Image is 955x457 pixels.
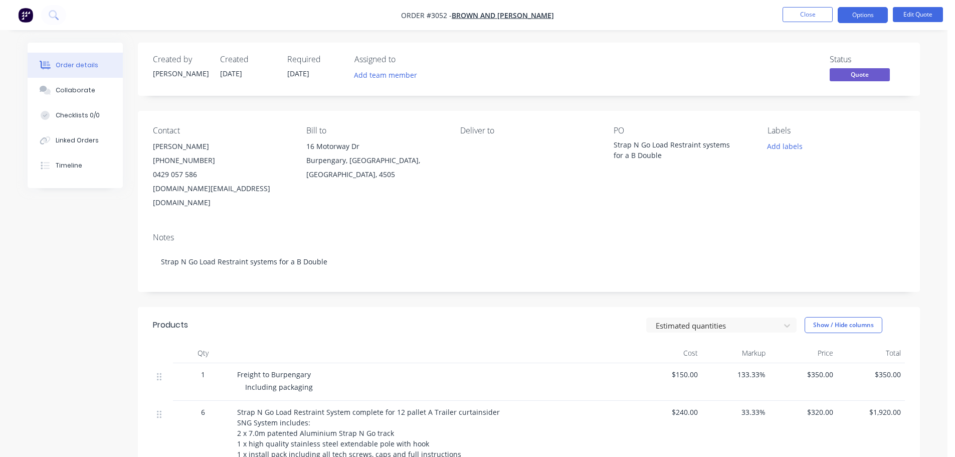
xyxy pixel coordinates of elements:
span: $350.00 [774,369,833,380]
div: Created by [153,55,208,64]
div: Collaborate [56,86,95,95]
div: Products [153,319,188,331]
div: Burpengary, [GEOGRAPHIC_DATA], [GEOGRAPHIC_DATA], 4505 [306,154,444,182]
div: [PHONE_NUMBER] [153,154,290,168]
span: Quote [830,68,890,81]
span: [DATE] [220,69,242,78]
div: Total [837,343,905,363]
div: Cost [634,343,702,363]
span: Order #3052 - [401,11,452,20]
div: [PERSON_NAME] [153,68,208,79]
span: [DATE] [287,69,309,78]
span: $150.00 [638,369,698,380]
button: Add team member [349,68,423,82]
div: Timeline [56,161,82,170]
span: $320.00 [774,407,833,417]
div: [DOMAIN_NAME][EMAIL_ADDRESS][DOMAIN_NAME] [153,182,290,210]
div: Checklists 0/0 [56,111,100,120]
div: Qty [173,343,233,363]
div: Deliver to [460,126,598,135]
div: Price [770,343,837,363]
div: [PERSON_NAME] [153,139,290,154]
button: Show / Hide columns [805,317,882,333]
div: Assigned to [354,55,455,64]
span: Freight to Burpengary [237,370,311,379]
button: Options [838,7,888,23]
button: Add team member [354,68,423,82]
div: Required [287,55,342,64]
button: Timeline [28,153,123,178]
div: Bill to [306,126,444,135]
div: PO [614,126,751,135]
button: Edit Quote [893,7,943,22]
a: Brown and [PERSON_NAME] [452,11,554,20]
div: Strap N Go Load Restraint systems for a B Double [614,139,739,161]
span: 133.33% [706,369,766,380]
span: 33.33% [706,407,766,417]
button: Add labels [761,139,808,153]
div: Status [830,55,905,64]
div: 0429 057 586 [153,168,290,182]
div: Linked Orders [56,136,99,145]
button: Order details [28,53,123,78]
div: 16 Motorway Dr [306,139,444,154]
div: Notes [153,233,905,242]
div: Labels [768,126,905,135]
span: 1 [201,369,205,380]
div: Order details [56,61,98,70]
div: Contact [153,126,290,135]
button: Checklists 0/0 [28,103,123,128]
img: Factory [18,8,33,23]
div: [PERSON_NAME][PHONE_NUMBER]0429 057 586[DOMAIN_NAME][EMAIL_ADDRESS][DOMAIN_NAME] [153,139,290,210]
button: Linked Orders [28,128,123,153]
div: Created [220,55,275,64]
span: $350.00 [841,369,901,380]
span: $1,920.00 [841,407,901,417]
span: $240.00 [638,407,698,417]
span: 6 [201,407,205,417]
span: Including packaging [245,382,313,392]
div: 16 Motorway DrBurpengary, [GEOGRAPHIC_DATA], [GEOGRAPHIC_DATA], 4505 [306,139,444,182]
button: Collaborate [28,78,123,103]
div: Strap N Go Load Restraint systems for a B Double [153,246,905,277]
div: Markup [702,343,770,363]
button: Close [783,7,833,22]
